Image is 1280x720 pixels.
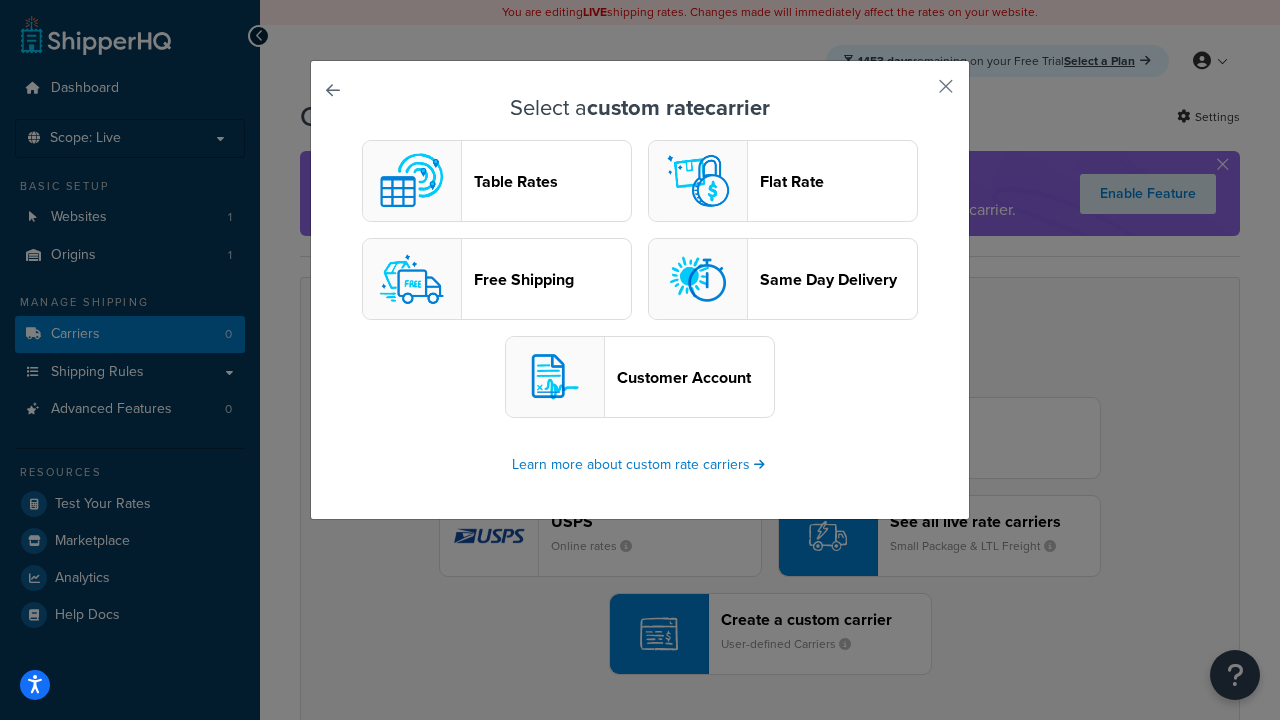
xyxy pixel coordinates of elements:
a: Learn more about custom rate carriers [512,454,768,475]
header: Same Day Delivery [760,270,917,289]
button: flat logoFlat Rate [648,140,918,222]
button: custom logoTable Rates [362,140,632,222]
header: Customer Account [617,368,774,387]
img: sameday logo [658,239,738,319]
button: customerAccount logoCustomer Account [505,336,775,418]
img: custom logo [372,141,452,221]
button: free logoFree Shipping [362,238,632,320]
header: Table Rates [474,172,631,191]
h3: Select a [361,96,919,120]
img: free logo [372,239,452,319]
img: customerAccount logo [515,337,595,417]
header: Flat Rate [760,172,917,191]
img: flat logo [658,141,738,221]
button: sameday logoSame Day Delivery [648,238,918,320]
strong: custom rate carrier [587,91,770,124]
header: Free Shipping [474,270,631,289]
